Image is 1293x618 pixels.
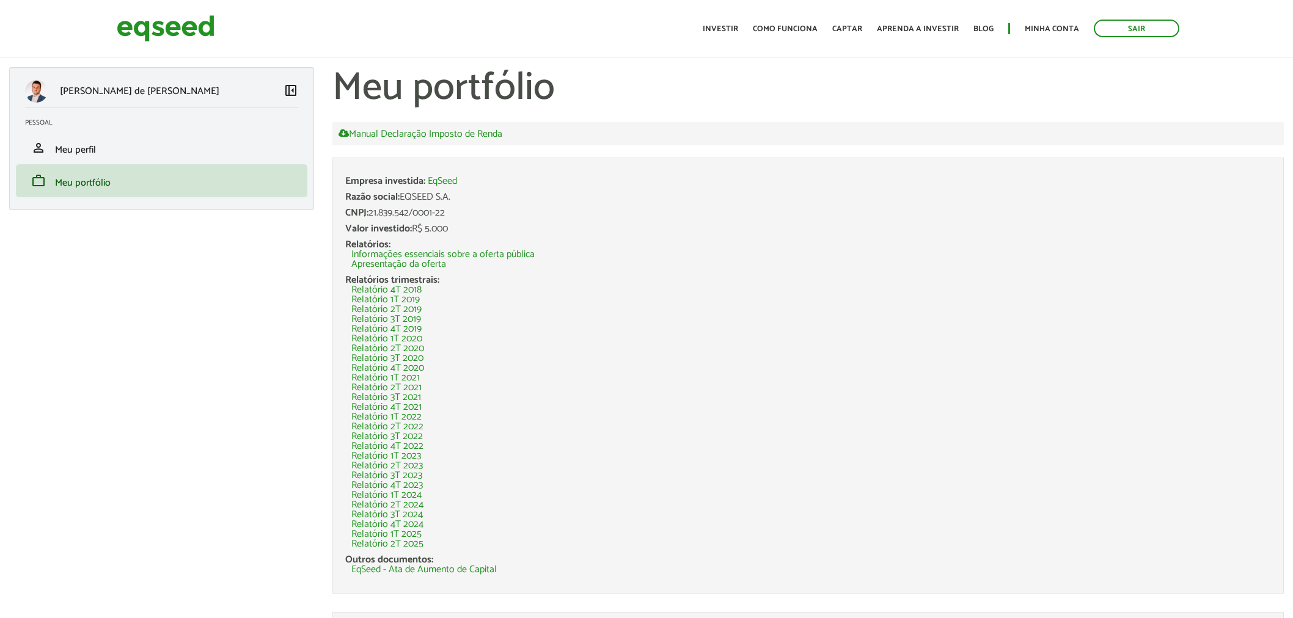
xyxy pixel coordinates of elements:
[351,393,421,402] a: Relatório 3T 2021
[351,565,497,575] a: EqSeed - Ata de Aumento de Capital
[351,442,423,451] a: Relatório 4T 2022
[55,175,111,191] span: Meu portfólio
[351,461,423,471] a: Relatório 2T 2023
[16,164,307,197] li: Meu portfólio
[351,324,422,334] a: Relatório 4T 2019
[345,551,433,568] span: Outros documentos:
[351,422,423,432] a: Relatório 2T 2022
[351,412,422,422] a: Relatório 1T 2022
[284,83,298,98] span: left_panel_close
[703,25,738,33] a: Investir
[1025,25,1079,33] a: Minha conta
[351,500,423,510] a: Relatório 2T 2024
[16,131,307,164] li: Meu perfil
[832,25,862,33] a: Captar
[345,205,368,221] span: CNPJ:
[345,208,1271,218] div: 21.839.542/0001-22
[284,83,298,100] a: Colapsar menu
[351,520,423,529] a: Relatório 4T 2024
[345,220,412,237] span: Valor investido:
[351,471,422,481] a: Relatório 3T 2023
[351,285,422,295] a: Relatório 4T 2018
[345,189,400,205] span: Razão social:
[351,539,423,549] a: Relatório 2T 2025
[25,140,298,155] a: personMeu perfil
[25,173,298,188] a: workMeu portfólio
[351,373,420,383] a: Relatório 1T 2021
[55,142,96,158] span: Meu perfil
[351,295,420,305] a: Relatório 1T 2019
[973,25,994,33] a: Blog
[351,510,423,520] a: Relatório 3T 2024
[332,67,1284,110] h1: Meu portfólio
[1094,20,1179,37] a: Sair
[351,481,423,490] a: Relatório 4T 2023
[428,176,457,186] a: EqSeed
[31,140,46,155] span: person
[351,344,424,354] a: Relatório 2T 2020
[351,354,423,363] a: Relatório 3T 2020
[351,250,535,260] a: Informações essenciais sobre a oferta pública
[351,451,421,461] a: Relatório 1T 2023
[345,272,439,288] span: Relatórios trimestrais:
[753,25,818,33] a: Como funciona
[345,192,1271,202] div: EQSEED S.A.
[351,334,422,344] a: Relatório 1T 2020
[351,529,422,539] a: Relatório 1T 2025
[351,432,423,442] a: Relatório 3T 2022
[351,383,422,393] a: Relatório 2T 2021
[117,12,214,45] img: EqSeed
[339,128,502,139] a: Manual Declaração Imposto de Renda
[877,25,959,33] a: Aprenda a investir
[351,363,424,373] a: Relatório 4T 2020
[25,119,307,126] h2: Pessoal
[60,85,219,97] p: [PERSON_NAME] de [PERSON_NAME]
[345,173,425,189] span: Empresa investida:
[351,402,422,412] a: Relatório 4T 2021
[351,260,446,269] a: Apresentação da oferta
[345,224,1271,234] div: R$ 5.000
[351,305,422,314] a: Relatório 2T 2019
[345,236,390,253] span: Relatórios:
[31,173,46,188] span: work
[351,490,422,500] a: Relatório 1T 2024
[351,314,421,324] a: Relatório 3T 2019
